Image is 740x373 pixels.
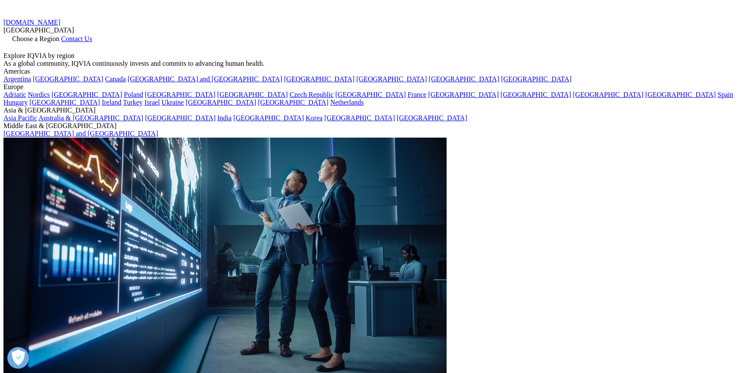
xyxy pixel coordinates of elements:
[3,52,737,60] div: Explore IQVIA by region
[124,91,143,98] a: Poland
[717,91,733,98] a: Spain
[501,91,571,98] a: [GEOGRAPHIC_DATA]
[217,91,288,98] a: [GEOGRAPHIC_DATA]
[258,99,328,106] a: [GEOGRAPHIC_DATA]
[29,99,100,106] a: [GEOGRAPHIC_DATA]
[51,91,122,98] a: [GEOGRAPHIC_DATA]
[324,114,395,122] a: [GEOGRAPHIC_DATA]
[397,114,467,122] a: [GEOGRAPHIC_DATA]
[284,75,354,83] a: [GEOGRAPHIC_DATA]
[573,91,643,98] a: [GEOGRAPHIC_DATA]
[306,114,322,122] a: Korea
[3,122,737,130] div: Middle East & [GEOGRAPHIC_DATA]
[28,91,50,98] a: Nordics
[501,75,572,83] a: [GEOGRAPHIC_DATA]
[233,114,304,122] a: [GEOGRAPHIC_DATA]
[105,75,126,83] a: Canada
[408,91,427,98] a: France
[3,60,737,68] div: As a global community, IQVIA continuously invests and commits to advancing human health.
[39,114,143,122] a: Australia & [GEOGRAPHIC_DATA]
[145,91,216,98] a: [GEOGRAPHIC_DATA]
[3,91,26,98] a: Adriatic
[3,99,28,106] a: Hungary
[61,35,92,42] a: Contact Us
[645,91,716,98] a: [GEOGRAPHIC_DATA]
[217,114,232,122] a: India
[3,130,158,137] a: [GEOGRAPHIC_DATA] and [GEOGRAPHIC_DATA]
[428,91,499,98] a: [GEOGRAPHIC_DATA]
[3,83,737,91] div: Europe
[145,114,216,122] a: [GEOGRAPHIC_DATA]
[3,114,37,122] a: Asia Pacific
[330,99,364,106] a: Netherlands
[7,347,29,369] button: Open Preferences
[102,99,121,106] a: Ireland
[33,75,103,83] a: [GEOGRAPHIC_DATA]
[186,99,256,106] a: [GEOGRAPHIC_DATA]
[356,75,427,83] a: [GEOGRAPHIC_DATA]
[3,106,737,114] div: Asia & [GEOGRAPHIC_DATA]
[335,91,406,98] a: [GEOGRAPHIC_DATA]
[123,99,143,106] a: Turkey
[3,26,737,34] div: [GEOGRAPHIC_DATA]
[145,99,160,106] a: Israel
[128,75,282,83] a: [GEOGRAPHIC_DATA] and [GEOGRAPHIC_DATA]
[429,75,499,83] a: [GEOGRAPHIC_DATA]
[290,91,334,98] a: Czech Republic
[161,99,184,106] a: Ukraine
[3,75,31,83] a: Argentina
[3,68,737,75] div: Americas
[3,19,61,26] a: [DOMAIN_NAME]
[12,35,59,42] span: Choose a Region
